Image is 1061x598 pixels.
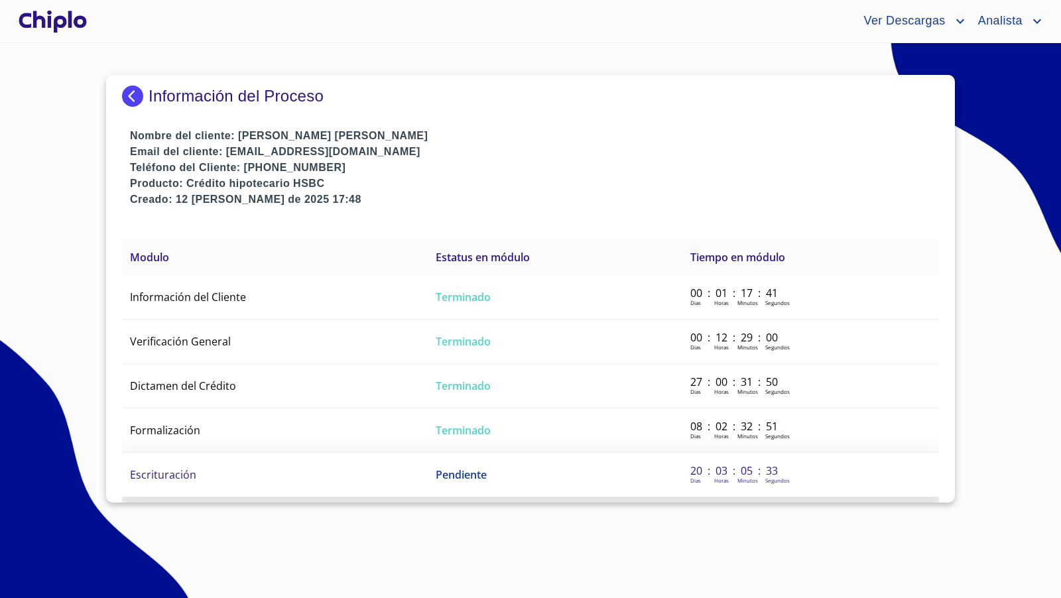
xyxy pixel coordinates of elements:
button: account of current user [968,11,1045,32]
span: Estatus en módulo [436,250,530,265]
span: Formalización [130,423,200,438]
p: Horas [714,299,729,306]
span: Terminado [436,334,491,349]
p: Nombre del cliente: [PERSON_NAME] [PERSON_NAME] [130,128,939,144]
p: Minutos [737,343,758,351]
p: Minutos [737,432,758,440]
button: account of current user [853,11,967,32]
p: Segundos [765,343,790,351]
p: 00 : 01 : 17 : 41 [690,286,780,300]
p: Información del Proceso [149,87,324,105]
span: Ver Descargas [853,11,952,32]
p: Segundos [765,477,790,484]
p: Segundos [765,432,790,440]
p: Segundos [765,299,790,306]
p: Teléfono del Cliente: [PHONE_NUMBER] [130,160,939,176]
div: Información del Proceso [122,86,939,107]
img: Docupass spot blue [122,86,149,107]
p: Horas [714,343,729,351]
span: Analista [968,11,1029,32]
p: Dias [690,299,701,306]
span: Tiempo en módulo [690,250,785,265]
span: Terminado [436,290,491,304]
p: Email del cliente: [EMAIL_ADDRESS][DOMAIN_NAME] [130,144,939,160]
span: Terminado [436,423,491,438]
p: Dias [690,388,701,395]
p: Dias [690,477,701,484]
span: Verificación General [130,334,231,349]
p: 20 : 03 : 05 : 33 [690,463,780,478]
p: 00 : 12 : 29 : 00 [690,330,780,345]
p: Minutos [737,477,758,484]
p: Dias [690,432,701,440]
p: 27 : 00 : 31 : 50 [690,375,780,389]
p: Horas [714,477,729,484]
p: Producto: Crédito hipotecario HSBC [130,176,939,192]
p: Horas [714,432,729,440]
span: Pendiente [436,467,487,482]
p: Minutos [737,299,758,306]
span: Terminado [436,379,491,393]
p: Creado: 12 [PERSON_NAME] de 2025 17:48 [130,192,939,208]
p: Minutos [737,388,758,395]
span: Dictamen del Crédito [130,379,236,393]
span: Modulo [130,250,169,265]
span: Escrituración [130,467,196,482]
p: Segundos [765,388,790,395]
p: 08 : 02 : 32 : 51 [690,419,780,434]
span: Información del Cliente [130,290,246,304]
p: Horas [714,388,729,395]
p: Dias [690,343,701,351]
